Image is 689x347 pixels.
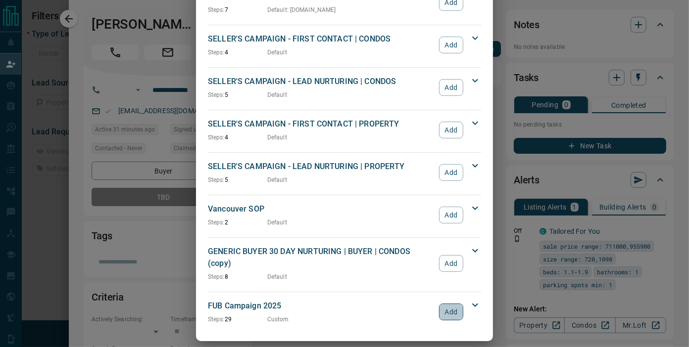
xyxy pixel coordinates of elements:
p: 2 [208,218,267,227]
p: SELLER'S CAMPAIGN - LEAD NURTURING | PROPERTY [208,161,434,173]
span: Steps: [208,176,225,183]
p: Custom [267,315,289,324]
button: Add [439,304,463,320]
p: Default [267,133,287,142]
div: SELLER'S CAMPAIGN - LEAD NURTURING | PROPERTYSteps:5DefaultAdd [208,159,481,186]
button: Add [439,37,463,53]
span: Steps: [208,273,225,280]
div: SELLER'S CAMPAIGN - LEAD NURTURING | CONDOSSteps:5DefaultAdd [208,74,481,101]
span: Steps: [208,91,225,98]
button: Add [439,255,463,272]
p: FUB Campaign 2025 [208,300,434,312]
p: 5 [208,175,267,184]
button: Add [439,122,463,138]
p: Default : [DOMAIN_NAME] [267,5,336,14]
p: 8 [208,272,267,281]
p: 5 [208,90,267,99]
div: GENERIC BUYER 30 DAY NURTURING | BUYER | CONDOS (copy)Steps:8DefaultAdd [208,244,481,283]
p: Default [267,218,287,227]
p: Default [267,48,287,57]
div: SELLER'S CAMPAIGN - FIRST CONTACT | PROPERTYSteps:4DefaultAdd [208,116,481,144]
p: SELLER'S CAMPAIGN - FIRST CONTACT | PROPERTY [208,118,434,130]
div: Vancouver SOPSteps:2DefaultAdd [208,201,481,229]
p: 29 [208,315,267,324]
span: Steps: [208,134,225,141]
div: SELLER'S CAMPAIGN - FIRST CONTACT | CONDOSSteps:4DefaultAdd [208,31,481,59]
button: Add [439,164,463,181]
span: Steps: [208,316,225,323]
p: Default [267,175,287,184]
p: Default [267,272,287,281]
span: Steps: [208,6,225,13]
p: Default [267,90,287,99]
p: 4 [208,48,267,57]
p: 7 [208,5,267,14]
div: FUB Campaign 2025Steps:29CustomAdd [208,298,481,326]
p: SELLER'S CAMPAIGN - FIRST CONTACT | CONDOS [208,33,434,45]
span: Steps: [208,219,225,226]
p: Vancouver SOP [208,203,434,215]
p: SELLER'S CAMPAIGN - LEAD NURTURING | CONDOS [208,76,434,87]
p: 4 [208,133,267,142]
p: GENERIC BUYER 30 DAY NURTURING | BUYER | CONDOS (copy) [208,246,434,269]
button: Add [439,79,463,96]
button: Add [439,207,463,223]
span: Steps: [208,49,225,56]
